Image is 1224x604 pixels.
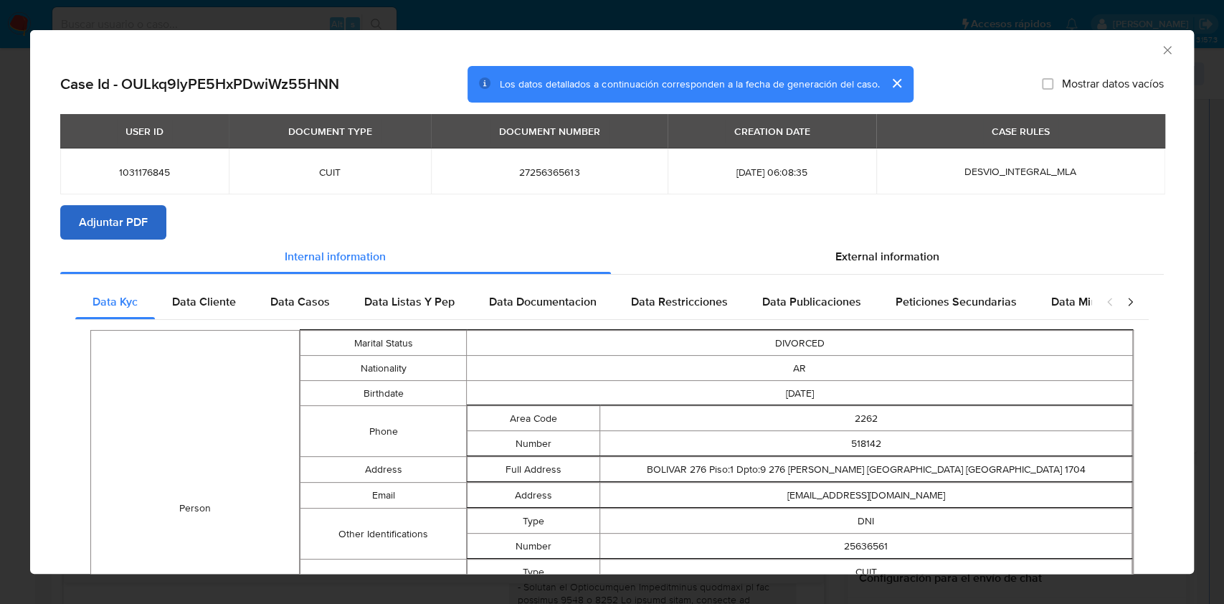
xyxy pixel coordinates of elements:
[896,293,1017,310] span: Peticiones Secundarias
[964,164,1076,179] span: DESVIO_INTEGRAL_MLA
[725,119,818,143] div: CREATION DATE
[468,560,600,585] td: Type
[448,166,650,179] span: 27256365613
[75,285,1091,319] div: Detailed internal info
[600,457,1132,482] td: BOLIVAR 276 Piso:1 Dpto:9 276 [PERSON_NAME] [GEOGRAPHIC_DATA] [GEOGRAPHIC_DATA] 1704
[468,509,600,534] td: Type
[60,75,339,93] h2: Case Id - OULkq9lyPE5HxPDwiWz55HNN
[285,248,386,265] span: Internal information
[300,381,466,406] td: Birthdate
[364,293,455,310] span: Data Listas Y Pep
[468,431,600,456] td: Number
[280,119,381,143] div: DOCUMENT TYPE
[600,483,1132,508] td: [EMAIL_ADDRESS][DOMAIN_NAME]
[172,293,236,310] span: Data Cliente
[1062,77,1164,91] span: Mostrar datos vacíos
[300,509,466,560] td: Other Identifications
[1160,43,1173,56] button: Cerrar ventana
[468,483,600,508] td: Address
[600,431,1132,456] td: 518142
[489,293,597,310] span: Data Documentacion
[600,509,1132,534] td: DNI
[762,293,861,310] span: Data Publicaciones
[835,248,939,265] span: External information
[60,205,166,240] button: Adjuntar PDF
[500,77,879,91] span: Los datos detallados a continuación corresponden a la fecha de generación del caso.
[270,293,330,310] span: Data Casos
[600,406,1132,431] td: 2262
[685,166,858,179] span: [DATE] 06:08:35
[60,240,1164,274] div: Detailed info
[30,30,1194,574] div: closure-recommendation-modal
[631,293,728,310] span: Data Restricciones
[77,166,212,179] span: 1031176845
[468,406,600,431] td: Area Code
[300,356,466,381] td: Nationality
[79,207,148,238] span: Adjuntar PDF
[92,293,138,310] span: Data Kyc
[300,483,466,509] td: Email
[879,66,914,100] button: cerrar
[600,560,1132,585] td: CUIT
[300,331,466,356] td: Marital Status
[468,534,600,559] td: Number
[300,406,466,457] td: Phone
[246,166,414,179] span: CUIT
[983,119,1058,143] div: CASE RULES
[467,356,1133,381] td: AR
[467,381,1133,406] td: [DATE]
[490,119,609,143] div: DOCUMENT NUMBER
[1042,78,1053,90] input: Mostrar datos vacíos
[467,331,1133,356] td: DIVORCED
[1051,293,1130,310] span: Data Minoridad
[117,119,172,143] div: USER ID
[300,457,466,483] td: Address
[468,457,600,482] td: Full Address
[600,534,1132,559] td: 25636561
